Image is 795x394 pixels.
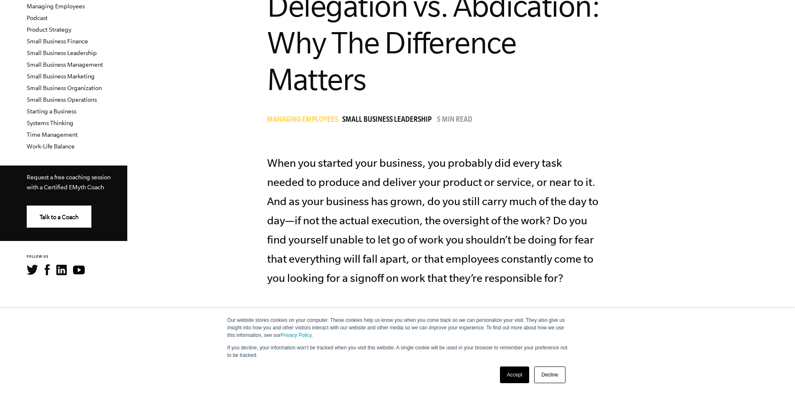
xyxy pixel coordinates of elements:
[267,116,338,125] span: Managing Employees
[40,214,78,221] span: Talk to a Coach
[27,85,102,91] a: Small Business Organization
[27,96,97,103] a: Small Business Operations
[73,266,85,274] img: YouTube
[227,316,568,339] p: Our website stores cookies on your computer. These cookies help us know you when you come back so...
[342,116,436,125] a: Small Business Leadership
[27,38,88,45] a: Small Business Finance
[27,120,73,126] a: Systems Thinking
[27,61,103,68] a: Small Business Management
[227,344,568,359] p: If you decline, your information won’t be tracked when you visit this website. A single cookie wi...
[27,26,71,33] a: Product Strategy
[500,366,530,383] a: Accept
[27,131,78,138] a: Time Management
[27,254,127,260] h6: FOLLOW US
[27,50,97,56] a: Small Business Leadership
[534,366,565,383] a: Decline
[27,3,85,10] a: Managing Employees
[27,73,95,80] a: Small Business Marketing
[45,264,50,275] img: Facebook
[27,265,38,275] img: Twitter
[342,116,432,125] span: Small Business Leadership
[27,206,91,228] a: Talk to a Coach
[267,116,342,125] a: Managing Employees
[27,143,75,150] a: Work-Life Balance
[437,116,472,125] p: 5 min read
[27,15,48,21] a: Podcast
[27,108,76,115] a: Starting a Business
[56,265,67,275] img: LinkedIn
[27,172,114,192] p: Request a free coaching session with a Certified EMyth Coach
[281,332,312,338] a: Privacy Policy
